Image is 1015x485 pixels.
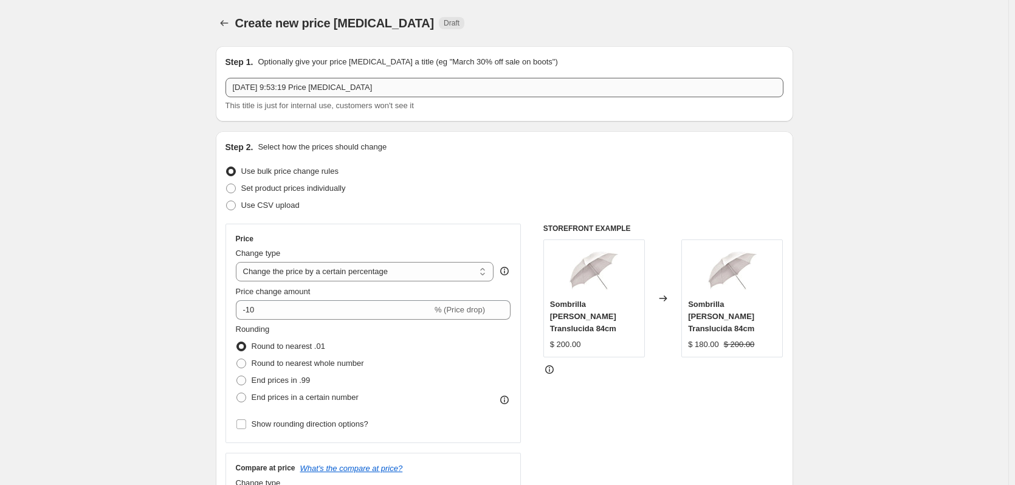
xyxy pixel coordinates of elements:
span: Round to nearest .01 [252,342,325,351]
h3: Price [236,234,253,244]
span: End prices in a certain number [252,393,359,402]
span: Use CSV upload [241,201,300,210]
strike: $ 200.00 [724,339,755,351]
p: Optionally give your price [MEDICAL_DATA] a title (eg "March 30% off sale on boots") [258,56,557,68]
span: Sombrilla [PERSON_NAME] Translucida 84cm [550,300,616,333]
h2: Step 1. [225,56,253,68]
p: Select how the prices should change [258,141,387,153]
img: sombrillablanca_80x.jpg [569,246,618,295]
span: Round to nearest whole number [252,359,364,368]
span: Create new price [MEDICAL_DATA] [235,16,435,30]
span: Sombrilla [PERSON_NAME] Translucida 84cm [688,300,754,333]
button: Price change jobs [216,15,233,32]
span: Change type [236,249,281,258]
span: Draft [444,18,459,28]
img: sombrillablanca_80x.jpg [708,246,757,295]
input: -15 [236,300,432,320]
span: End prices in .99 [252,376,311,385]
span: Price change amount [236,287,311,296]
div: $ 200.00 [550,339,581,351]
h6: STOREFRONT EXAMPLE [543,224,783,233]
span: Set product prices individually [241,184,346,193]
h3: Compare at price [236,463,295,473]
span: Rounding [236,325,270,334]
div: help [498,265,511,277]
h2: Step 2. [225,141,253,153]
span: Use bulk price change rules [241,167,339,176]
span: This title is just for internal use, customers won't see it [225,101,414,110]
div: $ 180.00 [688,339,719,351]
input: 30% off holiday sale [225,78,783,97]
button: What's the compare at price? [300,464,403,473]
span: % (Price drop) [435,305,485,314]
span: Show rounding direction options? [252,419,368,428]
